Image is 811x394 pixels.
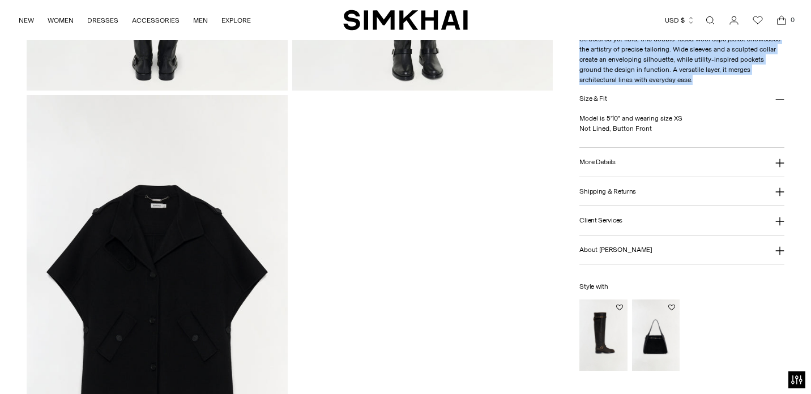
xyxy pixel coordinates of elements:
h6: Style with [579,283,784,290]
button: Client Services [579,206,784,235]
img: Cleo Suede Tote [632,299,680,371]
iframe: Sign Up via Text for Offers [9,351,114,385]
button: More Details [579,148,784,177]
h3: Shipping & Returns [579,188,636,195]
h3: Client Services [579,217,622,224]
a: Go to the account page [723,9,745,32]
h3: About [PERSON_NAME] [579,246,652,254]
button: Size & Fit [579,85,784,114]
a: Open search modal [699,9,722,32]
a: Wishlist [746,9,769,32]
a: NEW [19,8,34,33]
button: Add to Wishlist [616,304,623,311]
h3: Size & Fit [579,95,607,102]
button: USD $ [665,8,695,33]
a: MEN [193,8,208,33]
a: ACCESSORIES [132,8,180,33]
a: Open cart modal [770,9,793,32]
button: Shipping & Returns [579,177,784,206]
button: About [PERSON_NAME] [579,235,784,264]
p: Model is 5'10" and wearing size XS Not Lined, Button Front [579,113,784,134]
a: DRESSES [87,8,118,33]
a: SIMKHAI [343,9,468,31]
a: EXPLORE [221,8,251,33]
img: Noah Leather Over The Knee Boot [579,299,627,371]
h3: More Details [579,159,615,166]
span: 0 [787,15,797,25]
button: Add to Wishlist [668,304,675,311]
a: WOMEN [48,8,74,33]
span: Structured yet fluid, this double-faced wool cape jacket showcases the artistry of precise tailor... [579,35,780,84]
